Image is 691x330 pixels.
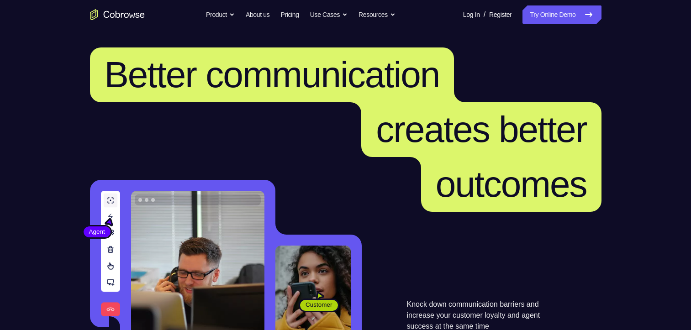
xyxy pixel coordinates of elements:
[90,9,145,20] a: Go to the home page
[522,5,601,24] a: Try Online Demo
[84,227,111,236] span: Agent
[484,9,485,20] span: /
[300,300,338,309] span: Customer
[280,5,299,24] a: Pricing
[376,109,586,150] span: creates better
[105,54,440,95] span: Better communication
[246,5,269,24] a: About us
[101,191,120,316] img: A series of tools used in co-browsing sessions
[489,5,512,24] a: Register
[359,5,396,24] button: Resources
[206,5,235,24] button: Product
[436,164,587,204] span: outcomes
[463,5,480,24] a: Log In
[310,5,348,24] button: Use Cases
